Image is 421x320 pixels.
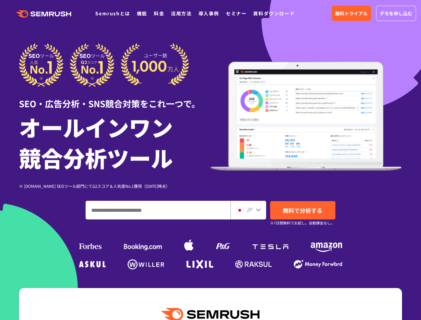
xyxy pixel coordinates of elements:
a: 活用方法 [171,10,192,17]
div: SEO・広告分析・SNS競合対策をこれ一つで。 [19,87,210,110]
a: 機能 [137,10,147,17]
input: ドメイン、キーワードまたはURLを入力してください [86,201,230,219]
h1: オールインワン 競合分析ツール [19,112,210,173]
a: 料金 [154,10,164,17]
a: セミナー [226,10,246,17]
span: デモを申し込む [380,10,412,17]
small: ※7日間無料でお試し。自動課金なし。 [270,220,334,226]
span: 無料トライアル [335,10,368,17]
a: 無料で分析する [270,201,335,219]
a: デモを申し込む [376,6,416,21]
a: Semrushとは [95,10,130,17]
a: 資料ダウンロード [253,10,295,17]
span: 無料で分析する [283,206,322,214]
span: JP [246,205,252,213]
a: 無料トライアル [332,6,371,21]
div: ※ [DOMAIN_NAME] SEOツール部門にてG2スコア＆人気度No.1獲得（[DATE]時点） [19,183,210,189]
a: 導入事例 [199,10,219,17]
